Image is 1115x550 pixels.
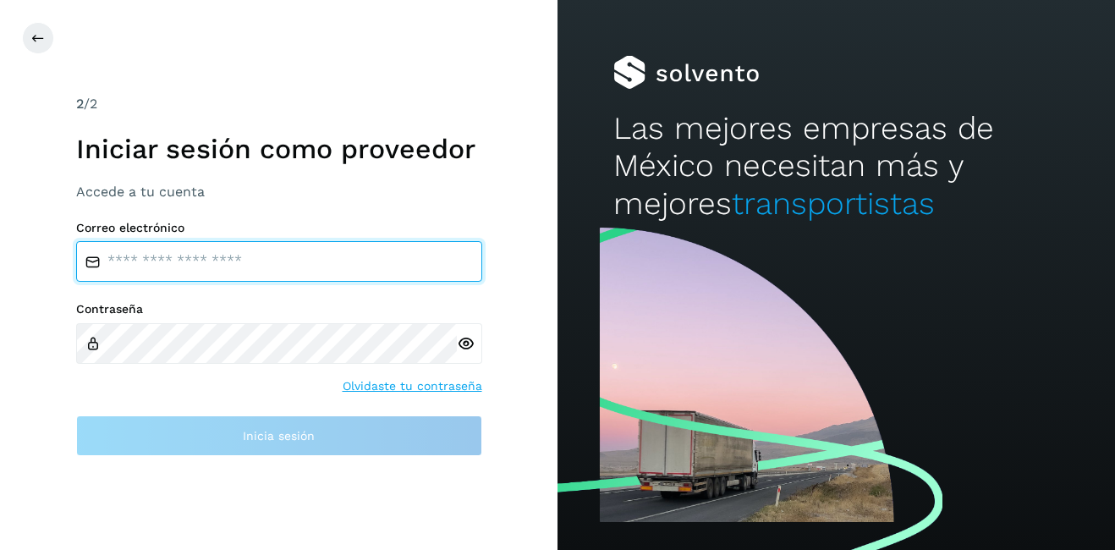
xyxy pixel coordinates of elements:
label: Contraseña [76,302,482,316]
div: /2 [76,94,482,114]
label: Correo electrónico [76,221,482,235]
h1: Iniciar sesión como proveedor [76,133,482,165]
a: Olvidaste tu contraseña [343,377,482,395]
h2: Las mejores empresas de México necesitan más y mejores [613,110,1059,223]
h3: Accede a tu cuenta [76,184,482,200]
span: transportistas [732,185,935,222]
span: Inicia sesión [243,430,315,442]
button: Inicia sesión [76,415,482,456]
span: 2 [76,96,84,112]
